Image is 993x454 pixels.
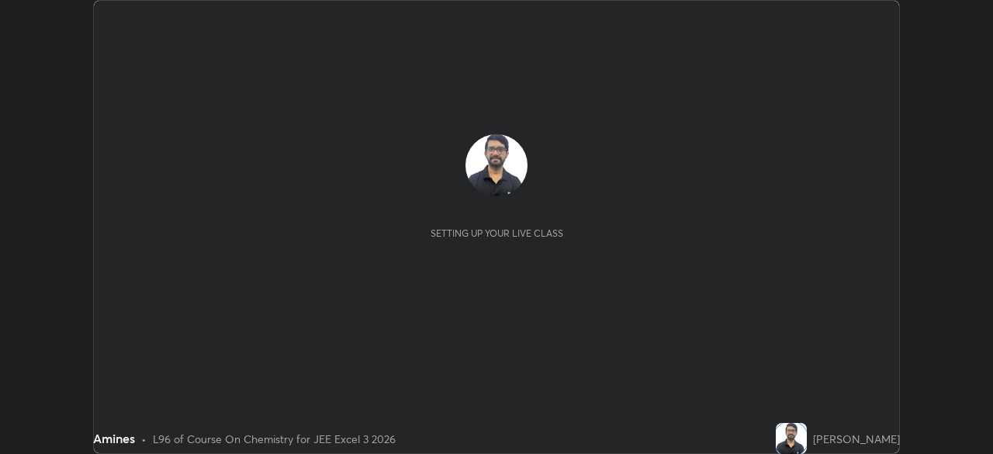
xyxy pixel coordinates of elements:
[776,423,807,454] img: fbb457806e3044af9f69b75a85ff128c.jpg
[813,431,900,447] div: [PERSON_NAME]
[431,227,563,239] div: Setting up your live class
[141,431,147,447] div: •
[153,431,396,447] div: L96 of Course On Chemistry for JEE Excel 3 2026
[93,429,135,448] div: Amines
[465,134,528,196] img: fbb457806e3044af9f69b75a85ff128c.jpg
